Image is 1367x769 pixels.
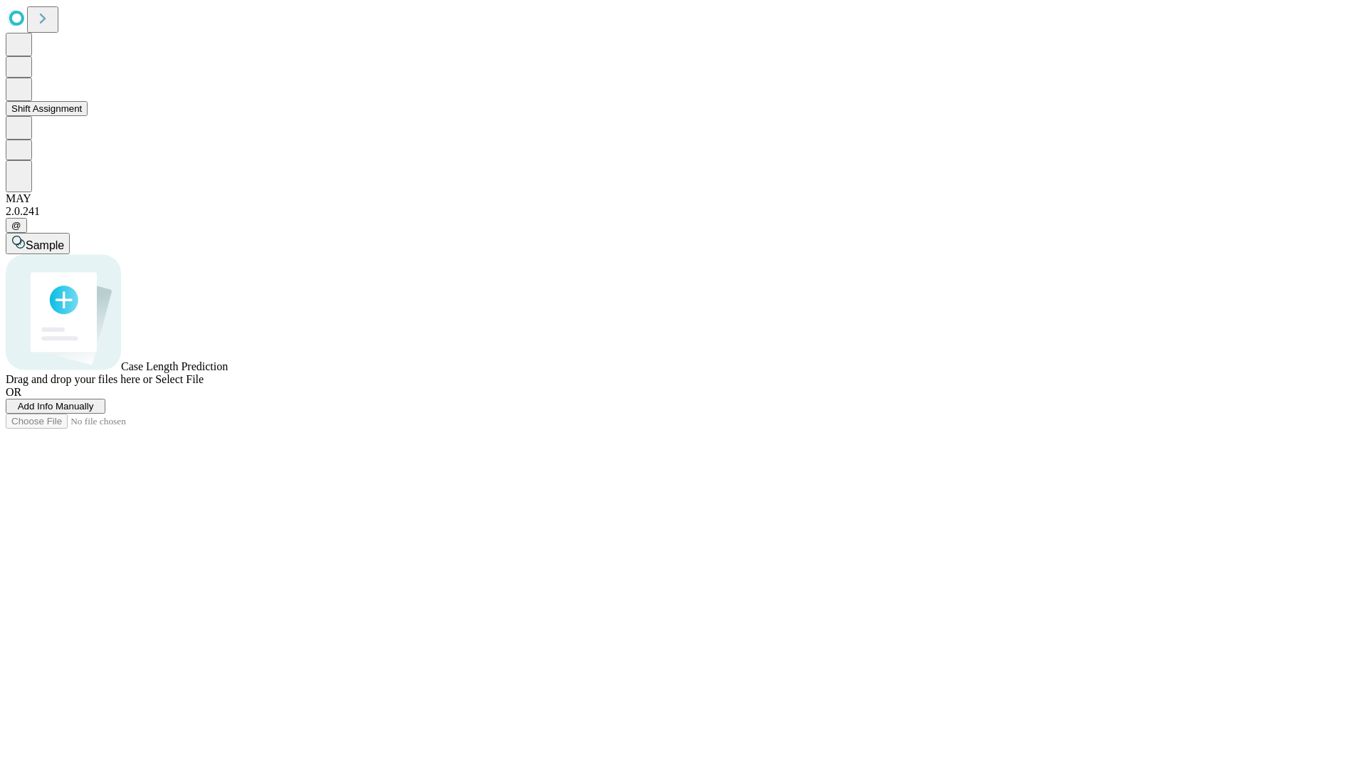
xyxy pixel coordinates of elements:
[6,192,1361,205] div: MAY
[6,101,88,116] button: Shift Assignment
[18,401,94,412] span: Add Info Manually
[26,239,64,251] span: Sample
[6,218,27,233] button: @
[121,360,228,372] span: Case Length Prediction
[11,220,21,231] span: @
[6,386,21,398] span: OR
[155,373,204,385] span: Select File
[6,399,105,414] button: Add Info Manually
[6,233,70,254] button: Sample
[6,205,1361,218] div: 2.0.241
[6,373,152,385] span: Drag and drop your files here or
